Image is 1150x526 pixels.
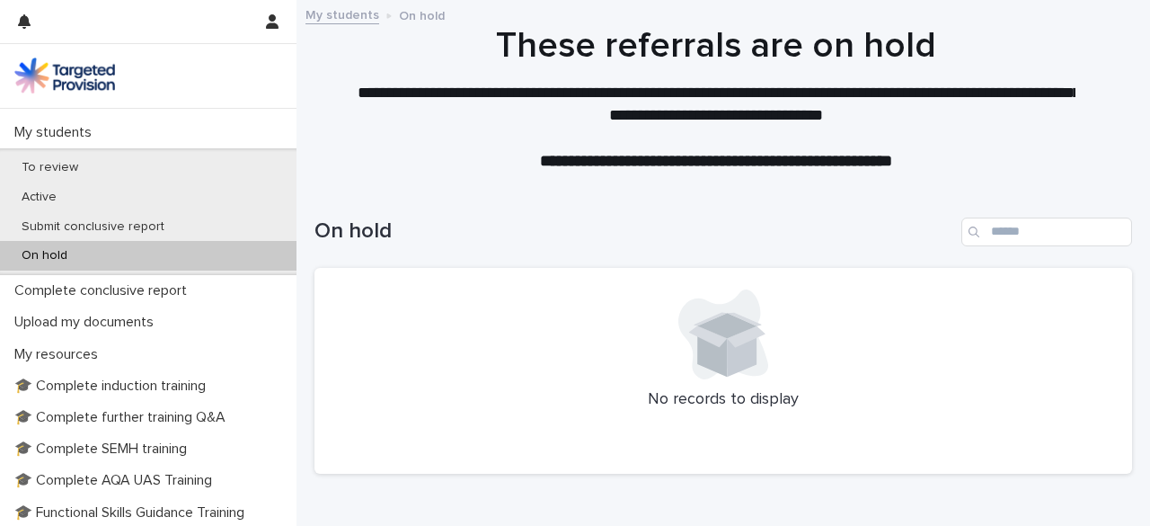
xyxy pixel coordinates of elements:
[314,24,1119,67] h1: These referrals are on hold
[305,4,379,24] a: My students
[7,409,240,426] p: 🎓 Complete further training Q&A
[7,124,106,141] p: My students
[7,219,179,235] p: Submit conclusive report
[314,218,954,245] h1: On hold
[961,218,1132,246] input: Search
[14,58,115,94] img: M5nRWzHhSzIhMunXDL62
[7,248,82,263] p: On hold
[7,504,259,522] p: 🎓 Functional Skills Guidance Training
[7,282,201,299] p: Complete conclusive report
[7,190,71,205] p: Active
[7,472,226,489] p: 🎓 Complete AQA UAS Training
[7,378,220,395] p: 🎓 Complete induction training
[399,4,445,24] p: On hold
[7,160,93,175] p: To review
[336,390,1110,410] p: No records to display
[7,346,112,363] p: My resources
[7,441,201,458] p: 🎓 Complete SEMH training
[7,314,168,331] p: Upload my documents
